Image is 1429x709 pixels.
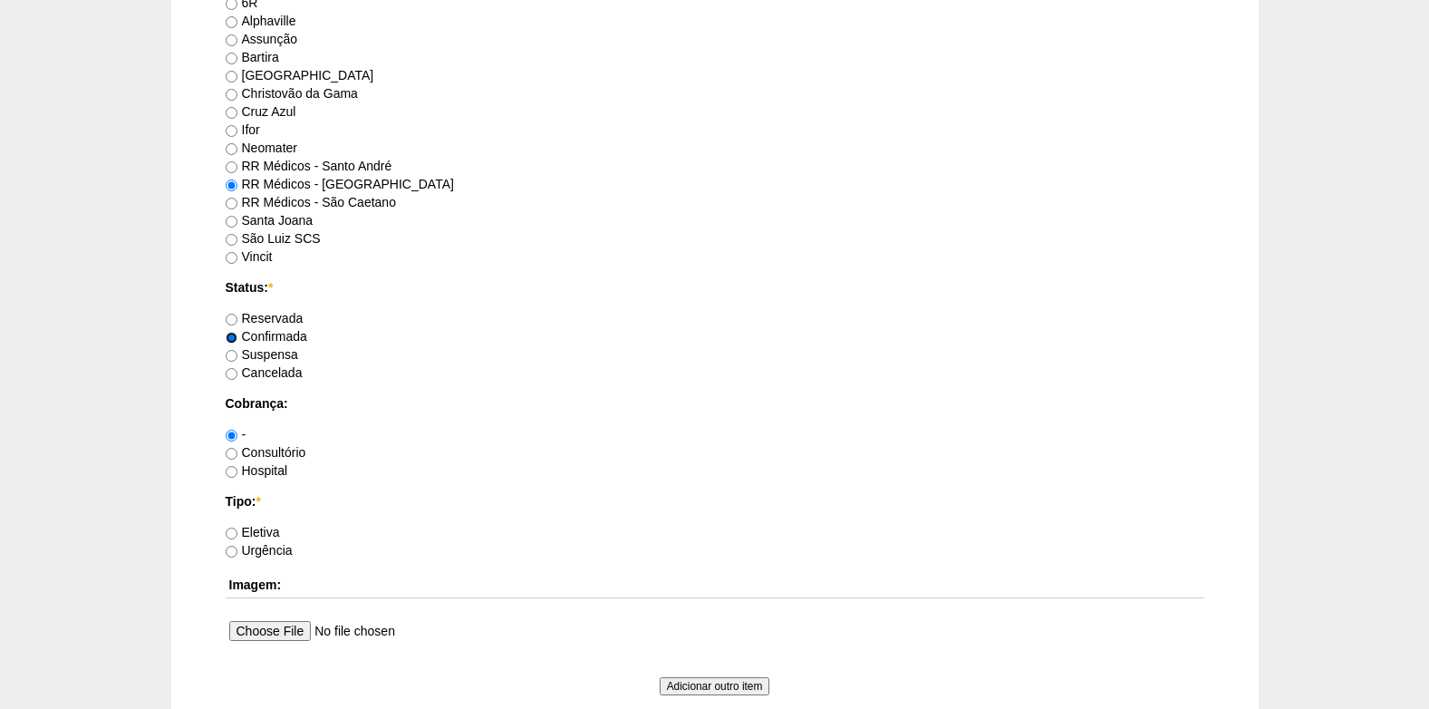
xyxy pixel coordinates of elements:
[226,104,296,119] label: Cruz Azul
[226,180,237,191] input: RR Médicos - [GEOGRAPHIC_DATA]
[226,195,396,209] label: RR Médicos - São Caetano
[226,14,296,28] label: Alphaville
[268,280,273,295] span: Este campo é obrigatório.
[256,494,260,509] span: Este campo é obrigatório.
[226,68,374,83] label: [GEOGRAPHIC_DATA]
[226,177,454,191] label: RR Médicos - [GEOGRAPHIC_DATA]
[226,213,314,228] label: Santa Joana
[226,252,237,264] input: Vincit
[226,234,237,246] input: São Luiz SCS
[226,89,237,101] input: Christovão da Gama
[660,677,770,695] input: Adicionar outro item
[226,143,237,155] input: Neomater
[226,32,297,46] label: Assunção
[226,394,1204,413] label: Cobrança:
[226,198,237,209] input: RR Médicos - São Caetano
[226,543,293,558] label: Urgência
[226,466,237,478] input: Hospital
[226,492,1204,510] label: Tipo:
[226,329,307,344] label: Confirmada
[226,122,260,137] label: Ifor
[226,34,237,46] input: Assunção
[226,231,321,246] label: São Luiz SCS
[226,546,237,558] input: Urgência
[226,332,237,344] input: Confirmada
[226,159,392,173] label: RR Médicos - Santo André
[226,430,237,442] input: -
[226,141,297,155] label: Neomater
[226,448,237,460] input: Consultório
[226,528,237,539] input: Eletiva
[226,125,237,137] input: Ifor
[226,53,237,64] input: Bartira
[226,572,1204,598] th: Imagem:
[226,71,237,83] input: [GEOGRAPHIC_DATA]
[226,445,306,460] label: Consultório
[226,107,237,119] input: Cruz Azul
[226,314,237,325] input: Reservada
[226,86,358,101] label: Christovão da Gama
[226,249,273,264] label: Vincit
[226,161,237,173] input: RR Médicos - Santo André
[226,365,303,380] label: Cancelada
[226,16,237,28] input: Alphaville
[226,311,304,325] label: Reservada
[226,463,288,478] label: Hospital
[226,50,279,64] label: Bartira
[226,347,298,362] label: Suspensa
[226,525,280,539] label: Eletiva
[226,216,237,228] input: Santa Joana
[226,350,237,362] input: Suspensa
[226,278,1204,296] label: Status:
[226,427,246,442] label: -
[226,368,237,380] input: Cancelada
